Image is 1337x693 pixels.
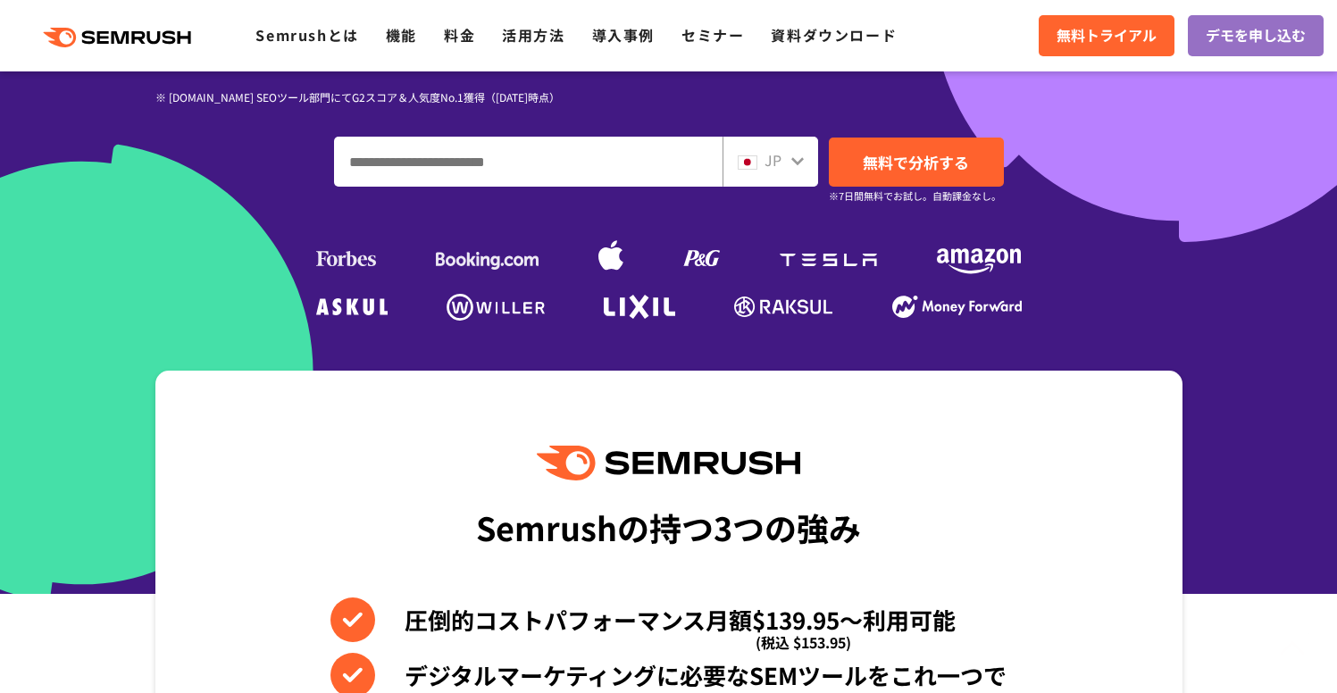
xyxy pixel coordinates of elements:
a: 活用方法 [502,24,564,46]
span: デモを申し込む [1206,24,1306,47]
img: Semrush [537,446,799,480]
div: ※ [DOMAIN_NAME] SEOツール部門にてG2スコア＆人気度No.1獲得（[DATE]時点） [155,88,669,105]
input: ドメイン、キーワードまたはURLを入力してください [335,138,722,186]
span: JP [765,149,781,171]
a: 料金 [444,24,475,46]
a: セミナー [681,24,744,46]
a: 無料で分析する [829,138,1004,187]
a: 無料トライアル [1039,15,1174,56]
a: 機能 [386,24,417,46]
a: 導入事例 [592,24,655,46]
a: 資料ダウンロード [771,24,897,46]
a: デモを申し込む [1188,15,1324,56]
a: Semrushとは [255,24,358,46]
span: (税込 $153.95) [756,620,851,664]
small: ※7日間無料でお試し。自動課金なし。 [829,188,1001,205]
div: Semrushの持つ3つの強み [476,494,861,560]
span: 無料で分析する [863,151,969,173]
span: 無料トライアル [1057,24,1157,47]
li: 圧倒的コストパフォーマンス月額$139.95〜利用可能 [330,597,1007,642]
